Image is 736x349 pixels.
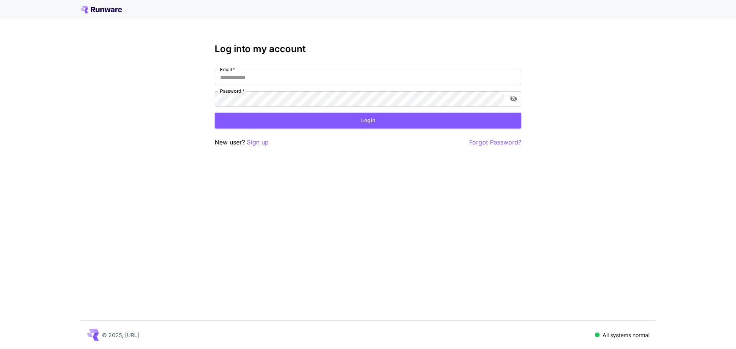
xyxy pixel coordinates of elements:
[220,88,245,94] label: Password
[247,138,269,147] button: Sign up
[603,331,649,339] p: All systems normal
[215,44,521,54] h3: Log into my account
[507,92,521,106] button: toggle password visibility
[215,138,269,147] p: New user?
[215,113,521,128] button: Login
[220,66,235,73] label: Email
[102,331,139,339] p: © 2025, [URL]
[469,138,521,147] button: Forgot Password?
